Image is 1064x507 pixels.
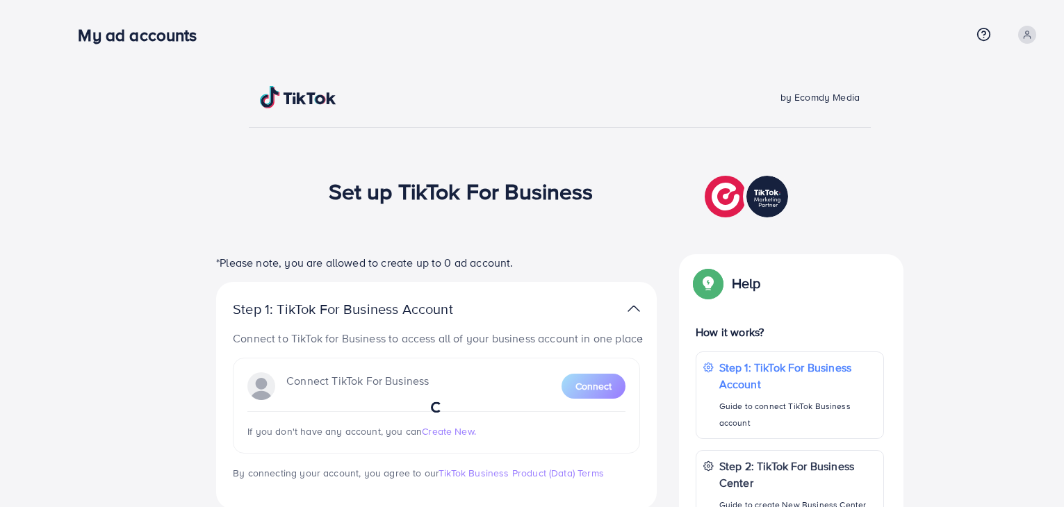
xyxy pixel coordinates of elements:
h3: My ad accounts [78,25,208,45]
p: Step 1: TikTok For Business Account [719,359,876,392]
p: *Please note, you are allowed to create up to 0 ad account. [216,254,657,271]
img: TikTok partner [628,299,640,319]
span: by Ecomdy Media [780,90,860,104]
img: TikTok partner [705,172,792,221]
img: TikTok [260,86,336,108]
p: Step 1: TikTok For Business Account [233,301,497,317]
p: How it works? [696,324,884,340]
p: Guide to connect TikTok Business account [719,398,876,431]
img: Popup guide [696,271,721,296]
h1: Set up TikTok For Business [329,178,594,204]
p: Help [732,275,761,292]
p: Step 2: TikTok For Business Center [719,458,876,491]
